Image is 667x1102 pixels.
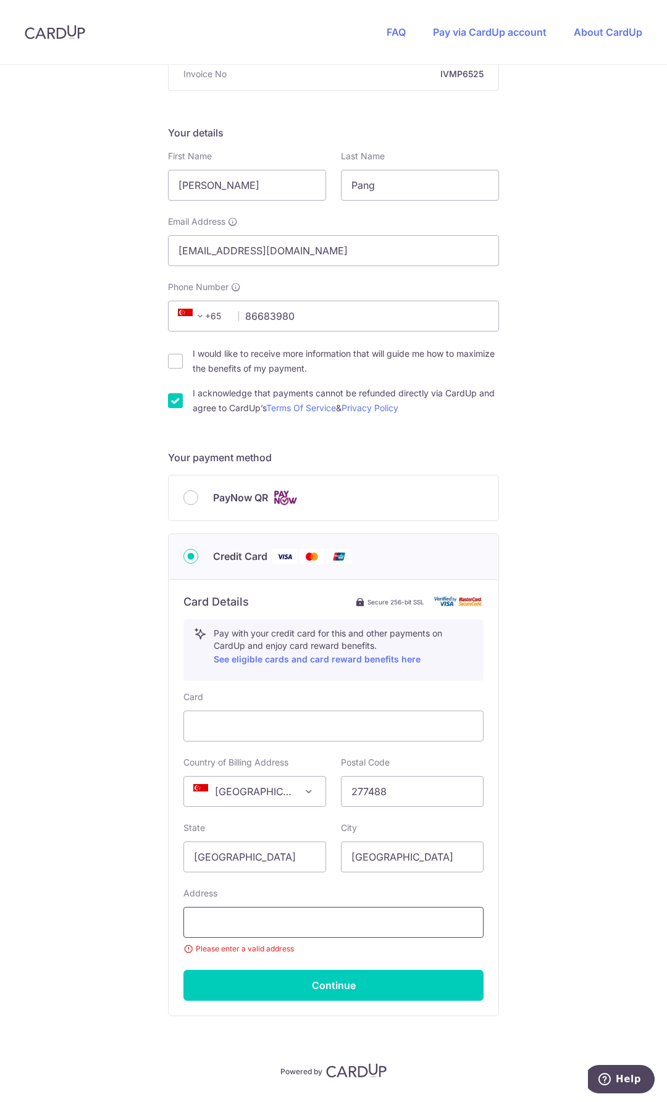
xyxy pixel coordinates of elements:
label: State [183,822,205,834]
small: Please enter a valid address [183,943,484,955]
h5: Your details [168,125,499,140]
label: Address [183,887,217,900]
a: Privacy Policy [342,403,398,413]
img: card secure [434,596,484,607]
span: Phone Number [168,281,229,293]
span: +65 [178,309,208,324]
span: Email Address [168,215,225,228]
div: Credit Card Visa Mastercard Union Pay [183,549,484,564]
label: I would like to receive more information that will guide me how to maximize the benefits of my pa... [193,346,499,376]
img: CardUp [326,1063,387,1078]
span: +65 [174,309,230,324]
label: Postal Code [341,756,390,769]
label: Country of Billing Address [183,756,288,769]
input: Last name [341,170,499,201]
img: CardUp [25,25,85,40]
span: Invoice No [183,68,227,80]
span: Secure 256-bit SSL [367,597,424,607]
img: Mastercard [300,549,324,564]
h5: Your payment method [168,450,499,465]
iframe: Opens a widget where you can find more information [588,1065,655,1096]
label: Card [183,691,203,703]
h6: Card Details [183,595,249,609]
a: Pay via CardUp account [433,26,547,38]
a: See eligible cards and card reward benefits here [214,654,421,664]
label: City [341,822,357,834]
div: PayNow QR Cards logo [183,490,484,506]
iframe: Secure card payment input frame [194,719,473,733]
img: Union Pay [327,549,351,564]
span: Credit Card [213,549,267,564]
label: Last Name [341,150,385,162]
strong: IVMP6525 [232,68,484,80]
input: Example 123456 [341,776,484,807]
button: Continue [183,970,484,1001]
span: PayNow QR [213,490,268,505]
img: Cards logo [273,490,298,506]
label: I acknowledge that payments cannot be refunded directly via CardUp and agree to CardUp’s & [193,386,499,415]
p: Powered by [280,1064,322,1077]
span: Singapore [183,776,326,807]
a: About CardUp [574,26,642,38]
span: Singapore [184,777,325,806]
a: Terms Of Service [266,403,336,413]
p: Pay with your credit card for this and other payments on CardUp and enjoy card reward benefits. [214,627,473,667]
input: First name [168,170,326,201]
a: FAQ [387,26,406,38]
label: First Name [168,150,212,162]
img: Visa [272,549,297,564]
input: Email address [168,235,499,266]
